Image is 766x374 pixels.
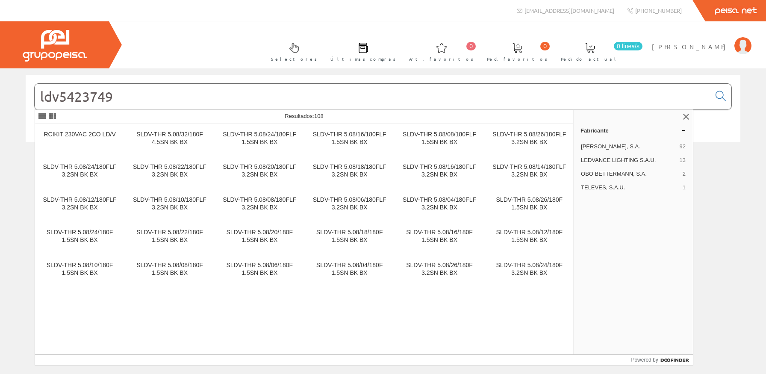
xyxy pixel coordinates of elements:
[485,156,574,188] a: SLDV-THR 5.08/14/180FLF 3.2SN BK BX
[125,222,214,254] a: SLDV-THR 5.08/22/180F 1.5SN BK BX
[42,131,118,138] div: RCIKIT 230VAC 2CO LD/V
[42,229,118,244] div: SLDV-THR 5.08/24/180F 1.5SN BK BX
[132,163,207,179] div: SLDV-THR 5.08/22/180FLF 3.2SN BK BX
[312,131,387,146] div: SLDV-THR 5.08/16/180FLF 1.5SN BK BX
[305,156,394,188] a: SLDV-THR 5.08/18/180FLF 3.2SN BK BX
[683,184,686,191] span: 1
[35,124,124,156] a: RCIKIT 230VAC 2CO LD/V
[125,189,214,221] a: SLDV-THR 5.08/10/180FLF 3.2SN BK BX
[581,184,679,191] span: TELEVES, S.A.U.
[652,42,730,51] span: [PERSON_NAME]
[485,124,574,156] a: SLDV-THR 5.08/26/180FLF 3.2SN BK BX
[492,196,567,212] div: SLDV-THR 5.08/26/180F 1.5SN BK BX
[305,124,394,156] a: SLDV-THR 5.08/16/180FLF 1.5SN BK BX
[42,196,118,212] div: SLDV-THR 5.08/12/180FLF 3.2SN BK BX
[35,222,124,254] a: SLDV-THR 5.08/24/180F 1.5SN BK BX
[401,229,477,244] div: SLDV-THR 5.08/16/180F 1.5SN BK BX
[215,255,304,287] a: SLDV-THR 5.08/06/180F 1.5SN BK BX
[285,113,323,119] span: Resultados:
[395,222,484,254] a: SLDV-THR 5.08/16/180F 1.5SN BK BX
[314,113,324,119] span: 108
[680,156,686,164] span: 13
[395,189,484,221] a: SLDV-THR 5.08/04/180FLF 3.2SN BK BX
[492,131,567,146] div: SLDV-THR 5.08/26/180FLF 3.2SN BK BX
[652,35,751,44] a: [PERSON_NAME]
[614,42,642,50] span: 0 línea/s
[330,55,396,63] span: Últimas compras
[485,189,574,221] a: SLDV-THR 5.08/26/180F 1.5SN BK BX
[395,156,484,188] a: SLDV-THR 5.08/16/180FLF 3.2SN BK BX
[222,196,298,212] div: SLDV-THR 5.08/08/180FLF 3.2SN BK BX
[222,163,298,179] div: SLDV-THR 5.08/20/180FLF 3.2SN BK BX
[401,196,477,212] div: SLDV-THR 5.08/04/180FLF 3.2SN BK BX
[581,170,679,178] span: OBO BETTERMANN, S.A.
[132,131,207,146] div: SLDV-THR 5.08/32/180F 4.5SN BK BX
[524,7,614,14] span: [EMAIL_ADDRESS][DOMAIN_NAME]
[125,156,214,188] a: SLDV-THR 5.08/22/180FLF 3.2SN BK BX
[215,124,304,156] a: SLDV-THR 5.08/24/180FLF 1.5SN BK BX
[215,156,304,188] a: SLDV-THR 5.08/20/180FLF 3.2SN BK BX
[35,189,124,221] a: SLDV-THR 5.08/12/180FLF 3.2SN BK BX
[401,163,477,179] div: SLDV-THR 5.08/16/180FLF 3.2SN BK BX
[271,55,317,63] span: Selectores
[222,229,298,244] div: SLDV-THR 5.08/20/180F 1.5SN BK BX
[125,255,214,287] a: SLDV-THR 5.08/08/180F 1.5SN BK BX
[312,196,387,212] div: SLDV-THR 5.08/06/180FLF 3.2SN BK BX
[401,262,477,277] div: SLDV-THR 5.08/26/180F 3.2SN BK BX
[395,124,484,156] a: SLDV-THR 5.08/08/180FLF 1.5SN BK BX
[312,262,387,277] div: SLDV-THR 5.08/04/180F 1.5SN BK BX
[35,156,124,188] a: SLDV-THR 5.08/24/180FLF 3.2SN BK BX
[132,196,207,212] div: SLDV-THR 5.08/10/180FLF 3.2SN BK BX
[401,131,477,146] div: SLDV-THR 5.08/08/180FLF 1.5SN BK BX
[26,153,740,160] div: © Grupo Peisa
[132,229,207,244] div: SLDV-THR 5.08/22/180F 1.5SN BK BX
[561,55,619,63] span: Pedido actual
[485,255,574,287] a: SLDV-THR 5.08/24/180F 3.2SN BK BX
[215,189,304,221] a: SLDV-THR 5.08/08/180FLF 3.2SN BK BX
[485,222,574,254] a: SLDV-THR 5.08/12/180F 1.5SN BK BX
[683,170,686,178] span: 2
[42,163,118,179] div: SLDV-THR 5.08/24/180FLF 3.2SN BK BX
[132,262,207,277] div: SLDV-THR 5.08/08/180F 1.5SN BK BX
[215,222,304,254] a: SLDV-THR 5.08/20/180F 1.5SN BK BX
[581,143,676,150] span: [PERSON_NAME], S.A.
[492,262,567,277] div: SLDV-THR 5.08/24/180F 3.2SN BK BX
[222,131,298,146] div: SLDV-THR 5.08/24/180FLF 1.5SN BK BX
[574,124,693,137] a: Fabricante
[487,55,548,63] span: Ped. favoritos
[466,42,476,50] span: 0
[305,255,394,287] a: SLDV-THR 5.08/04/180F 1.5SN BK BX
[262,35,321,67] a: Selectores
[540,42,550,50] span: 0
[312,163,387,179] div: SLDV-THR 5.08/18/180FLF 3.2SN BK BX
[312,229,387,244] div: SLDV-THR 5.08/18/180F 1.5SN BK BX
[222,262,298,277] div: SLDV-THR 5.08/06/180F 1.5SN BK BX
[409,55,474,63] span: Art. favoritos
[680,143,686,150] span: 92
[322,35,400,67] a: Últimas compras
[42,262,118,277] div: SLDV-THR 5.08/10/180F 1.5SN BK BX
[581,156,676,164] span: LEDVANCE LIGHTING S.A.U.
[35,84,710,109] input: Buscar...
[631,356,658,364] span: Powered by
[125,124,214,156] a: SLDV-THR 5.08/32/180F 4.5SN BK BX
[23,30,87,62] img: Grupo Peisa
[395,255,484,287] a: SLDV-THR 5.08/26/180F 3.2SN BK BX
[635,7,682,14] span: [PHONE_NUMBER]
[492,163,567,179] div: SLDV-THR 5.08/14/180FLF 3.2SN BK BX
[305,222,394,254] a: SLDV-THR 5.08/18/180F 1.5SN BK BX
[305,189,394,221] a: SLDV-THR 5.08/06/180FLF 3.2SN BK BX
[492,229,567,244] div: SLDV-THR 5.08/12/180F 1.5SN BK BX
[631,355,693,365] a: Powered by
[35,255,124,287] a: SLDV-THR 5.08/10/180F 1.5SN BK BX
